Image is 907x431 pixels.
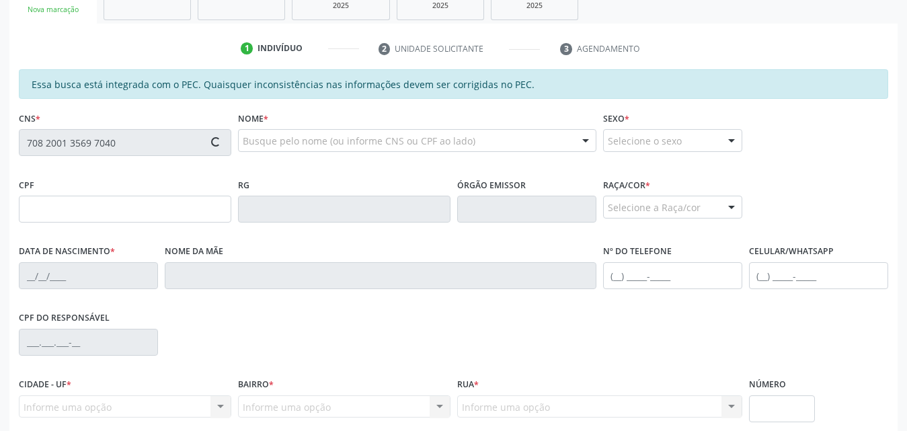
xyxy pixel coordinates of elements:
[501,1,568,11] div: 2025
[258,42,303,54] div: Indivíduo
[243,134,475,148] span: Busque pelo nome (ou informe CNS ou CPF ao lado)
[19,108,40,129] label: CNS
[19,329,158,356] input: ___.___.___-__
[749,241,834,262] label: Celular/WhatsApp
[608,134,682,148] span: Selecione o sexo
[749,375,786,395] label: Número
[457,375,479,395] label: Rua
[457,175,526,196] label: Órgão emissor
[241,42,253,54] div: 1
[19,241,115,262] label: Data de nascimento
[238,175,249,196] label: RG
[603,241,672,262] label: Nº do Telefone
[302,1,380,11] div: 2025
[608,200,701,214] span: Selecione a Raça/cor
[19,262,158,289] input: __/__/____
[603,175,650,196] label: Raça/cor
[238,375,274,395] label: Bairro
[407,1,474,11] div: 2025
[165,241,223,262] label: Nome da mãe
[238,108,268,129] label: Nome
[19,5,87,15] div: Nova marcação
[749,262,888,289] input: (__) _____-_____
[19,175,34,196] label: CPF
[603,108,629,129] label: Sexo
[19,308,110,329] label: CPF do responsável
[603,262,742,289] input: (__) _____-_____
[19,69,888,99] div: Essa busca está integrada com o PEC. Quaisquer inconsistências nas informações devem ser corrigid...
